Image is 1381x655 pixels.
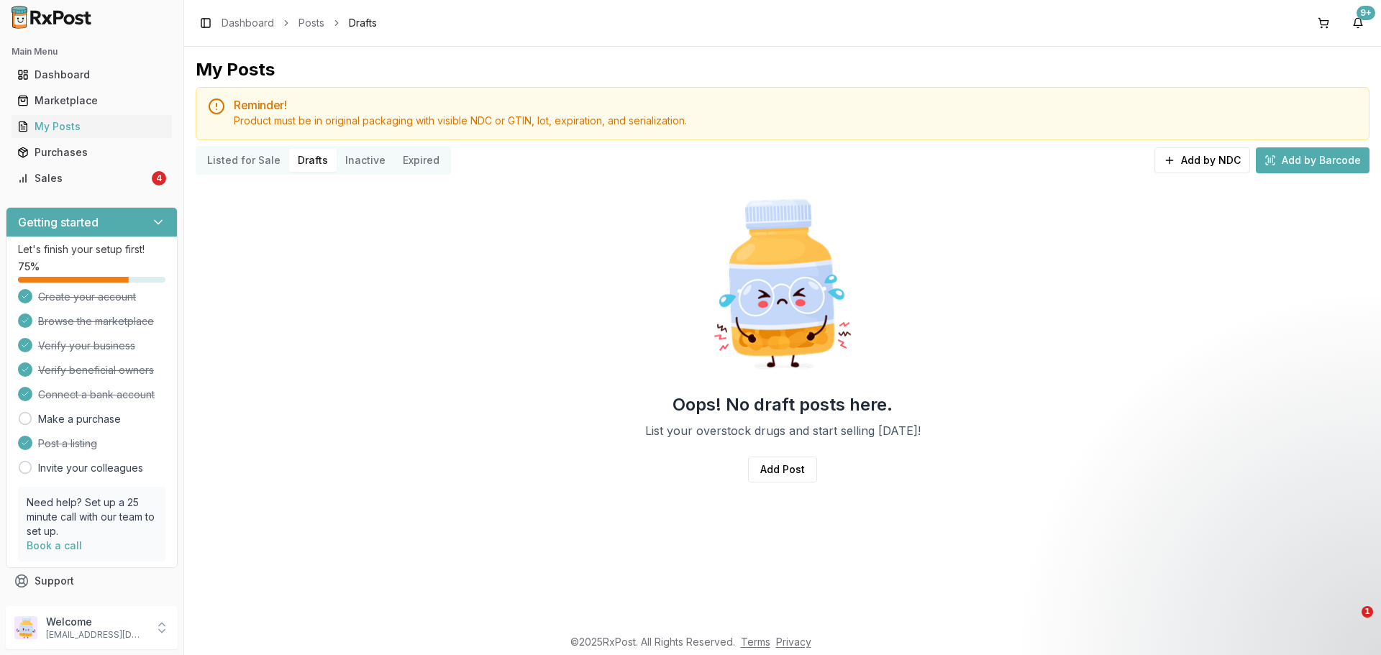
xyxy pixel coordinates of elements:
[38,436,97,451] span: Post a listing
[38,290,136,304] span: Create your account
[673,393,893,416] h2: Oops! No draft posts here.
[27,495,157,539] p: Need help? Set up a 25 minute call with our team to set up.
[17,145,166,160] div: Purchases
[6,594,178,620] button: Feedback
[234,114,1357,128] div: Product must be in original packaging with visible NDC or GTIN, lot, expiration, and serialization.
[337,149,394,172] button: Inactive
[1332,606,1367,641] iframe: Intercom live chat
[17,93,166,108] div: Marketplace
[152,171,166,185] div: 4
[394,149,448,172] button: Expired
[1362,606,1373,618] span: 1
[46,615,146,629] p: Welcome
[17,171,149,185] div: Sales
[645,422,921,439] p: List your overstock drugs and start selling [DATE]!
[776,636,811,648] a: Privacy
[12,62,172,88] a: Dashboard
[38,412,121,426] a: Make a purchase
[349,16,377,30] span: Drafts
[18,242,165,257] p: Let's finish your setup first!
[6,568,178,594] button: Support
[12,114,172,139] a: My Posts
[17,68,166,82] div: Dashboard
[196,58,275,81] div: My Posts
[17,119,166,134] div: My Posts
[18,214,99,231] h3: Getting started
[1357,6,1375,20] div: 9+
[12,88,172,114] a: Marketplace
[6,89,178,112] button: Marketplace
[38,314,154,329] span: Browse the marketplace
[199,149,289,172] button: Listed for Sale
[222,16,274,30] a: Dashboard
[6,141,178,164] button: Purchases
[6,6,98,29] img: RxPost Logo
[741,636,770,648] a: Terms
[46,629,146,641] p: [EMAIL_ADDRESS][DOMAIN_NAME]
[222,16,377,30] nav: breadcrumb
[289,149,337,172] button: Drafts
[6,167,178,190] button: Sales4
[27,539,82,551] a: Book a call
[38,363,154,377] span: Verify beneficial owners
[6,63,178,86] button: Dashboard
[14,616,37,639] img: User avatar
[6,115,178,138] button: My Posts
[18,260,40,274] span: 75 %
[35,600,83,614] span: Feedback
[1346,12,1369,35] button: 9+
[12,46,172,58] h2: Main Menu
[234,99,1357,111] h5: Reminder!
[12,139,172,165] a: Purchases
[38,388,155,402] span: Connect a bank account
[748,457,817,482] a: Add Post
[1256,147,1369,173] button: Add by Barcode
[38,461,143,475] a: Invite your colleagues
[1154,147,1250,173] button: Add by NDC
[298,16,324,30] a: Posts
[12,165,172,191] a: Sales4
[38,339,135,353] span: Verify your business
[690,192,875,376] img: Sad Pill Bottle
